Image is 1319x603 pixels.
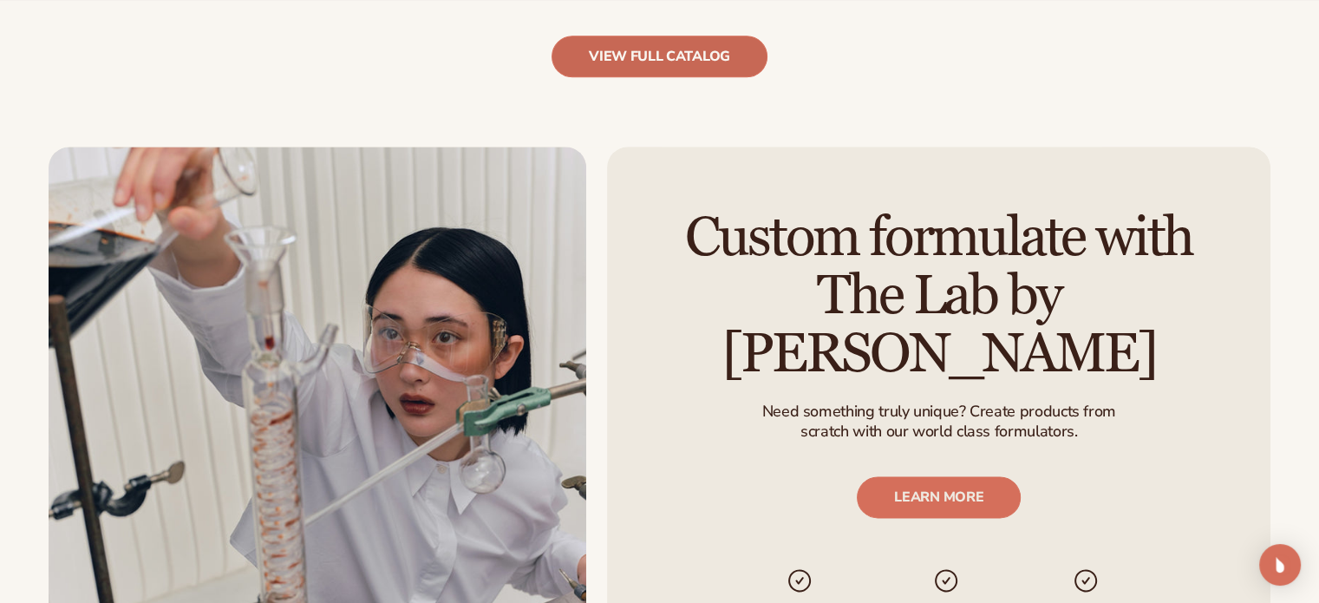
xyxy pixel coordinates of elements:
[761,401,1115,421] p: Need something truly unique? Create products from
[656,209,1222,384] h2: Custom formulate with The Lab by [PERSON_NAME]
[932,567,960,594] img: checkmark_svg
[552,36,767,77] a: view full catalog
[761,422,1115,442] p: scratch with our world class formulators.
[785,567,813,594] img: checkmark_svg
[857,476,1021,518] a: LEARN MORE
[1259,544,1301,586] div: Open Intercom Messenger
[1072,567,1100,594] img: checkmark_svg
